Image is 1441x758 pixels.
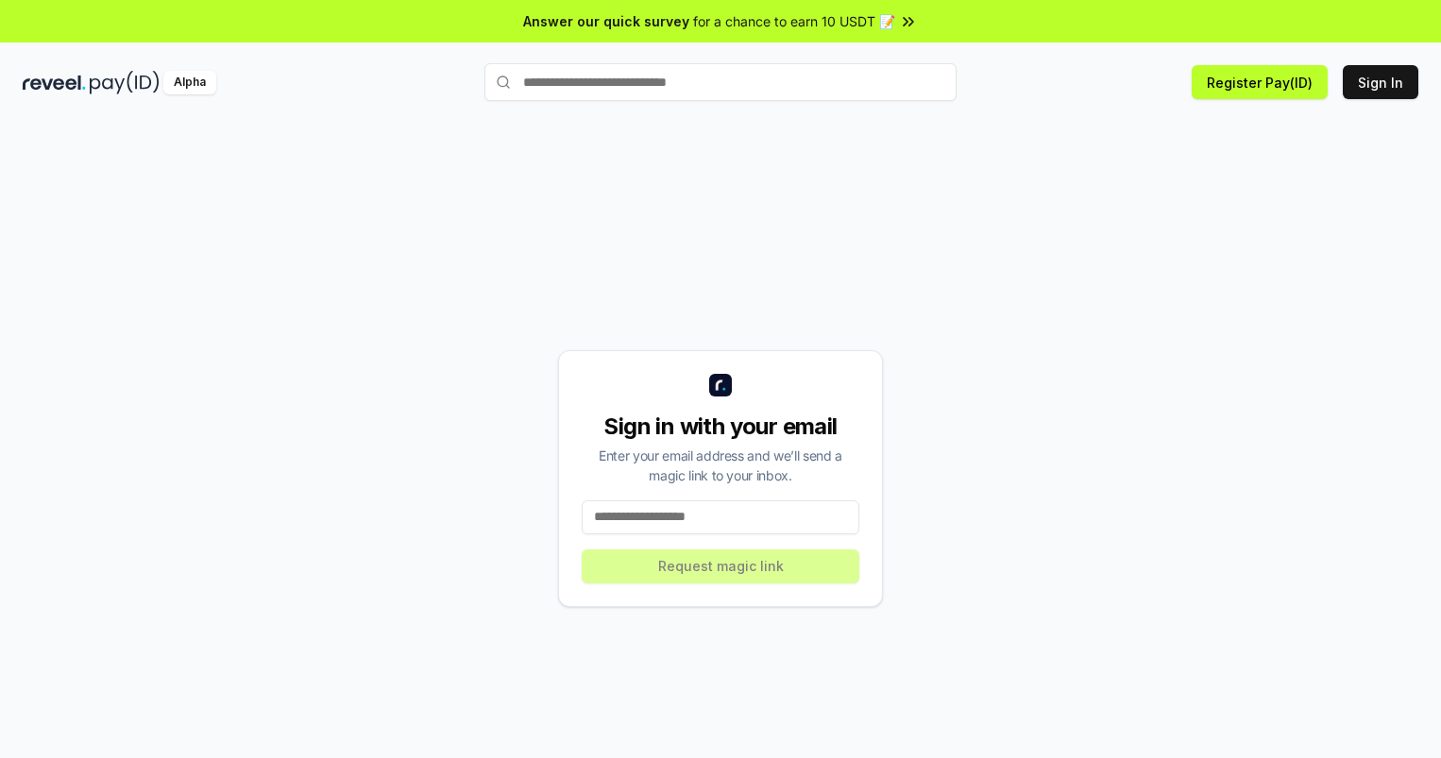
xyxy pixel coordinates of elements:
span: for a chance to earn 10 USDT 📝 [693,11,895,31]
div: Alpha [163,71,216,94]
button: Register Pay(ID) [1192,65,1328,99]
img: pay_id [90,71,160,94]
span: Answer our quick survey [523,11,689,31]
button: Sign In [1343,65,1418,99]
div: Enter your email address and we’ll send a magic link to your inbox. [582,446,859,485]
img: reveel_dark [23,71,86,94]
div: Sign in with your email [582,412,859,442]
img: logo_small [709,374,732,396]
